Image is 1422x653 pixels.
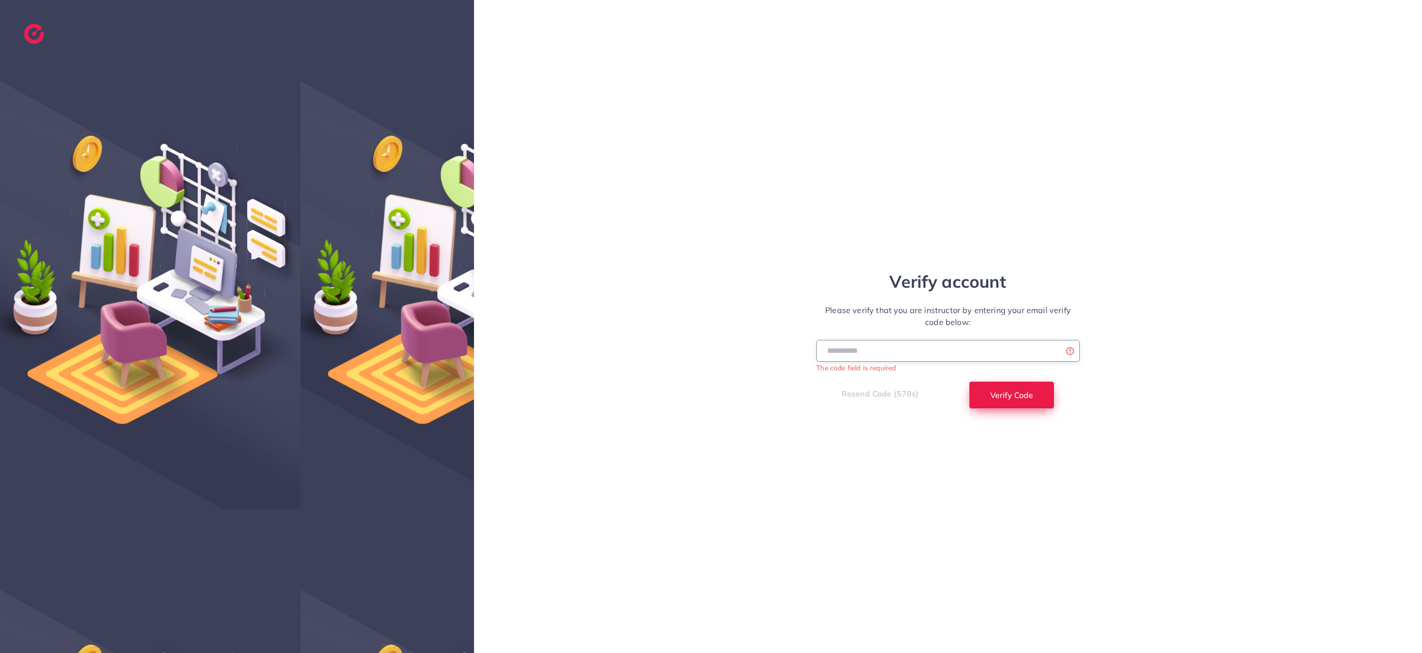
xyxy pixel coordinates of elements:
[816,272,1080,292] h1: Verify account
[969,381,1054,409] button: Verify Code
[24,24,44,44] img: logo
[990,391,1033,399] span: Verify Code
[816,304,1080,328] p: Please verify that you are instructor by entering your email verify code below:
[816,363,896,372] small: The code field is required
